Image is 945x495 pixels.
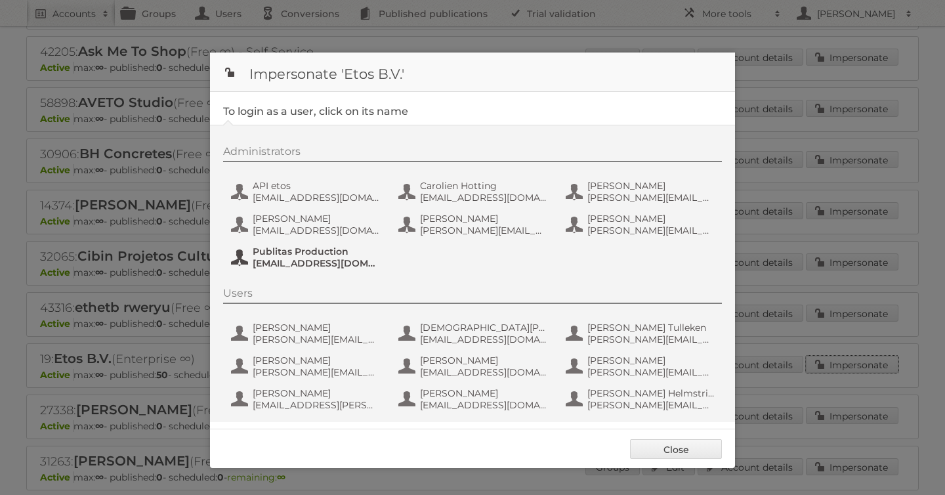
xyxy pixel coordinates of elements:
[630,439,722,459] a: Close
[420,355,547,366] span: [PERSON_NAME]
[397,211,551,238] button: [PERSON_NAME] [PERSON_NAME][EMAIL_ADDRESS][PERSON_NAME][DOMAIN_NAME]
[397,353,551,379] button: [PERSON_NAME] [EMAIL_ADDRESS][DOMAIN_NAME]
[564,353,719,379] button: [PERSON_NAME] [PERSON_NAME][EMAIL_ADDRESS][DOMAIN_NAME]
[420,399,547,411] span: [EMAIL_ADDRESS][DOMAIN_NAME]
[253,192,380,204] span: [EMAIL_ADDRESS][DOMAIN_NAME]
[564,386,719,412] button: [PERSON_NAME] Helmstrijd [PERSON_NAME][EMAIL_ADDRESS][DOMAIN_NAME]
[223,145,722,162] div: Administrators
[230,353,384,379] button: [PERSON_NAME] [PERSON_NAME][EMAIL_ADDRESS][DOMAIN_NAME]
[397,320,551,347] button: [DEMOGRAPHIC_DATA][PERSON_NAME] [EMAIL_ADDRESS][DOMAIN_NAME]
[587,192,715,204] span: [PERSON_NAME][EMAIL_ADDRESS][PERSON_NAME][PERSON_NAME][DOMAIN_NAME]
[420,387,547,399] span: [PERSON_NAME]
[587,225,715,236] span: [PERSON_NAME][EMAIL_ADDRESS][PERSON_NAME][DOMAIN_NAME]
[564,320,719,347] button: [PERSON_NAME] Tulleken [PERSON_NAME][EMAIL_ADDRESS][PERSON_NAME][DOMAIN_NAME]
[253,387,380,399] span: [PERSON_NAME]
[230,179,384,205] button: API etos [EMAIL_ADDRESS][DOMAIN_NAME]
[397,179,551,205] button: Carolien Hotting [EMAIL_ADDRESS][DOMAIN_NAME]
[230,244,384,270] button: Publitas Production [EMAIL_ADDRESS][DOMAIN_NAME]
[587,387,715,399] span: [PERSON_NAME] Helmstrijd
[397,386,551,412] button: [PERSON_NAME] [EMAIL_ADDRESS][DOMAIN_NAME]
[253,366,380,378] span: [PERSON_NAME][EMAIL_ADDRESS][DOMAIN_NAME]
[420,225,547,236] span: [PERSON_NAME][EMAIL_ADDRESS][PERSON_NAME][DOMAIN_NAME]
[253,246,380,257] span: Publitas Production
[420,322,547,334] span: [DEMOGRAPHIC_DATA][PERSON_NAME]
[253,355,380,366] span: [PERSON_NAME]
[420,366,547,378] span: [EMAIL_ADDRESS][DOMAIN_NAME]
[223,287,722,304] div: Users
[587,355,715,366] span: [PERSON_NAME]
[564,179,719,205] button: [PERSON_NAME] [PERSON_NAME][EMAIL_ADDRESS][PERSON_NAME][PERSON_NAME][DOMAIN_NAME]
[223,105,408,118] legend: To login as a user, click on its name
[587,334,715,345] span: [PERSON_NAME][EMAIL_ADDRESS][PERSON_NAME][DOMAIN_NAME]
[587,180,715,192] span: [PERSON_NAME]
[587,322,715,334] span: [PERSON_NAME] Tulleken
[420,180,547,192] span: Carolien Hotting
[420,334,547,345] span: [EMAIL_ADDRESS][DOMAIN_NAME]
[564,211,719,238] button: [PERSON_NAME] [PERSON_NAME][EMAIL_ADDRESS][PERSON_NAME][DOMAIN_NAME]
[230,211,384,238] button: [PERSON_NAME] [EMAIL_ADDRESS][DOMAIN_NAME]
[230,320,384,347] button: [PERSON_NAME] [PERSON_NAME][EMAIL_ADDRESS][PERSON_NAME][DOMAIN_NAME]
[253,225,380,236] span: [EMAIL_ADDRESS][DOMAIN_NAME]
[230,386,384,412] button: [PERSON_NAME] [EMAIL_ADDRESS][PERSON_NAME][DOMAIN_NAME]
[253,257,380,269] span: [EMAIL_ADDRESS][DOMAIN_NAME]
[253,334,380,345] span: [PERSON_NAME][EMAIL_ADDRESS][PERSON_NAME][DOMAIN_NAME]
[253,322,380,334] span: [PERSON_NAME]
[587,366,715,378] span: [PERSON_NAME][EMAIL_ADDRESS][DOMAIN_NAME]
[210,53,735,92] h1: Impersonate 'Etos B.V.'
[253,399,380,411] span: [EMAIL_ADDRESS][PERSON_NAME][DOMAIN_NAME]
[420,213,547,225] span: [PERSON_NAME]
[253,180,380,192] span: API etos
[420,192,547,204] span: [EMAIL_ADDRESS][DOMAIN_NAME]
[253,213,380,225] span: [PERSON_NAME]
[587,213,715,225] span: [PERSON_NAME]
[587,399,715,411] span: [PERSON_NAME][EMAIL_ADDRESS][DOMAIN_NAME]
